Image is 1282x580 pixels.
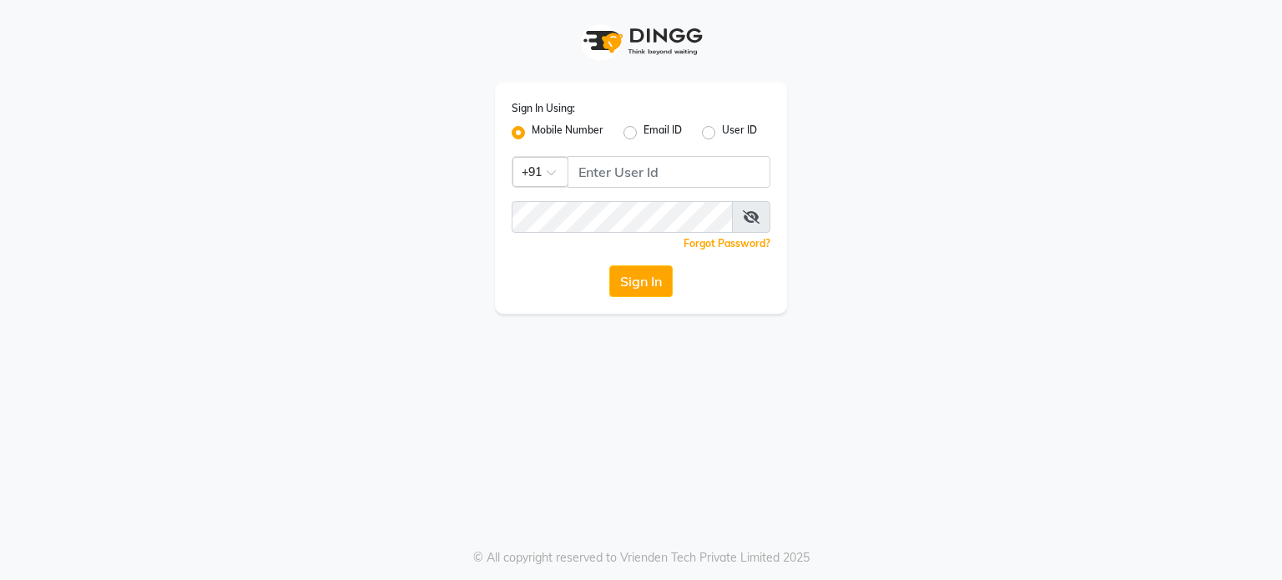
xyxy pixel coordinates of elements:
a: Forgot Password? [684,237,770,250]
label: Mobile Number [532,123,603,143]
input: Username [512,201,733,233]
input: Username [568,156,770,188]
label: Email ID [644,123,682,143]
label: Sign In Using: [512,101,575,116]
button: Sign In [609,265,673,297]
label: User ID [722,123,757,143]
img: logo1.svg [574,17,708,66]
